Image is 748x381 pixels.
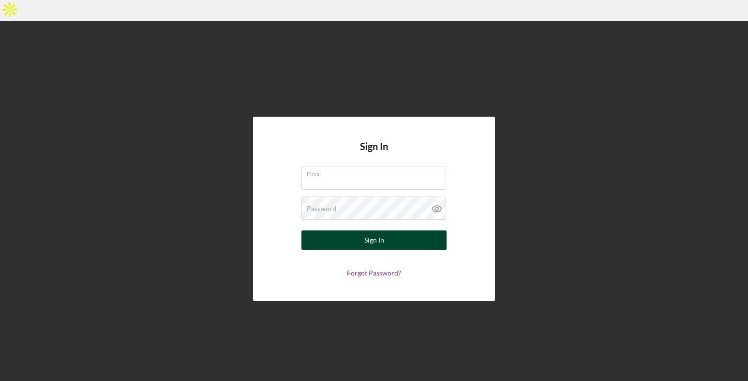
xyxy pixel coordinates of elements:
label: Password [307,205,336,213]
h4: Sign In [360,141,388,167]
button: Sign In [301,230,447,250]
label: Email [307,167,446,178]
div: Sign In [364,230,384,250]
a: Forgot Password? [347,269,401,277]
